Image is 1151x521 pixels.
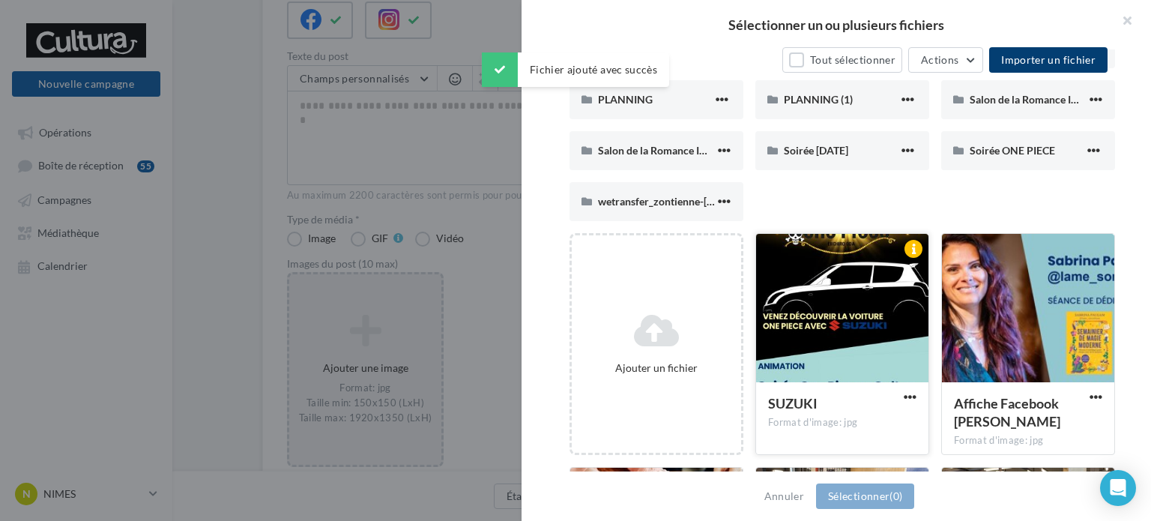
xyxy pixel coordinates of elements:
[784,144,848,157] span: Soirée [DATE]
[954,395,1060,430] span: Affiche Facebook Sabrina Paugam
[816,484,914,509] button: Sélectionner(0)
[908,47,983,73] button: Actions
[598,93,653,106] span: PLANNING
[921,53,958,66] span: Actions
[989,47,1108,73] button: Importer un fichier
[482,52,669,87] div: Fichier ajouté avec succès
[1100,470,1136,506] div: Open Intercom Messenger
[889,490,902,502] span: (0)
[546,18,1127,31] h2: Sélectionner un ou plusieurs fichiers
[954,434,1102,448] div: Format d'image: jpg
[598,195,824,208] span: wetransfer_zontienne-[DATE]_2024-11-14_1437
[1001,53,1096,66] span: Importer un fichier
[970,93,1098,106] span: Salon de la Romance INSTA
[768,395,818,412] span: SUZUKI
[578,361,735,376] div: Ajouter un fichier
[970,144,1055,157] span: Soirée ONE PIECE
[598,144,726,157] span: Salon de la Romance INSTA
[784,93,853,106] span: PLANNING (1)
[768,416,916,430] div: Format d'image: jpg
[782,47,902,73] button: Tout sélectionner
[758,487,810,505] button: Annuler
